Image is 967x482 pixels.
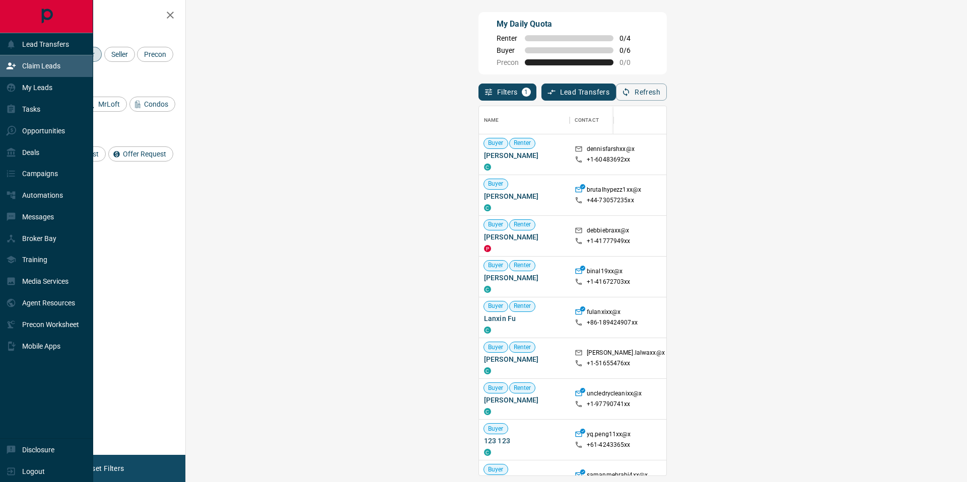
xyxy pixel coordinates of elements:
div: condos.ca [484,286,491,293]
p: debbiebraxx@x [587,226,630,237]
div: condos.ca [484,204,491,211]
span: Renter [510,384,535,392]
p: dennisfarshxx@x [587,145,635,155]
div: condos.ca [484,327,491,334]
span: Seller [108,50,131,58]
div: Contact [570,106,650,134]
span: 1 [523,89,530,96]
span: Buyer [484,220,508,229]
p: samanmehrabi4xx@x [587,471,648,481]
h2: Filters [32,10,175,22]
div: condos.ca [484,408,491,415]
div: MrLoft [84,97,127,112]
p: yq.peng11xx@x [587,430,631,441]
p: My Daily Quota [497,18,642,30]
p: +1- 60483692xx [587,155,631,164]
span: Buyer [484,180,508,188]
div: Precon [137,47,173,62]
p: +44- 73057235xx [587,196,634,205]
button: Refresh [616,84,667,101]
span: 123 123 [484,436,565,446]
span: Buyer [484,139,508,147]
span: Renter [510,343,535,352]
p: binal19xx@x [587,267,623,278]
p: +61- 4243365xx [587,441,631,449]
p: brutalhypezz1xx@x [587,186,641,196]
span: [PERSON_NAME] [484,273,565,283]
span: MrLoft [95,100,123,108]
span: Renter [510,261,535,270]
span: Lanxin Fu [484,313,565,324]
span: Renter [497,34,519,42]
div: Contact [575,106,599,134]
span: [PERSON_NAME] [484,191,565,201]
div: condos.ca [484,164,491,171]
span: Buyer [484,343,508,352]
div: Offer Request [108,146,173,162]
div: Condos [129,97,175,112]
p: +1- 41777949xx [587,237,631,246]
div: condos.ca [484,367,491,374]
span: Buyer [484,465,508,474]
span: 0 / 6 [619,46,642,54]
span: Buyer [484,425,508,433]
span: Renter [510,139,535,147]
span: [PERSON_NAME] [484,232,565,242]
p: +1- 41672703xx [587,278,631,286]
span: Buyer [484,261,508,270]
div: Name [479,106,570,134]
span: Offer Request [119,150,170,158]
span: Buyer [484,302,508,310]
div: Seller [104,47,135,62]
span: Renter [510,302,535,310]
button: Reset Filters [77,460,130,477]
p: +86- 189424907xx [587,318,638,327]
span: 0 / 4 [619,34,642,42]
span: [PERSON_NAME] [484,395,565,405]
p: +1- 97790741xx [587,400,631,409]
button: Filters1 [478,84,536,101]
span: Renter [510,220,535,229]
span: [PERSON_NAME] [484,150,565,160]
span: Condos [141,100,172,108]
span: Precon [141,50,170,58]
p: uncledrycleanixx@x [587,389,642,400]
p: [PERSON_NAME].lalwaxx@x [587,349,665,359]
p: +1- 51655476xx [587,359,631,368]
div: Name [484,106,499,134]
button: Lead Transfers [541,84,616,101]
div: condos.ca [484,449,491,456]
p: fulanxixx@x [587,308,620,318]
span: Buyer [484,384,508,392]
span: [PERSON_NAME] [484,354,565,364]
span: 0 / 0 [619,58,642,66]
span: Buyer [497,46,519,54]
span: Precon [497,58,519,66]
div: property.ca [484,245,491,252]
